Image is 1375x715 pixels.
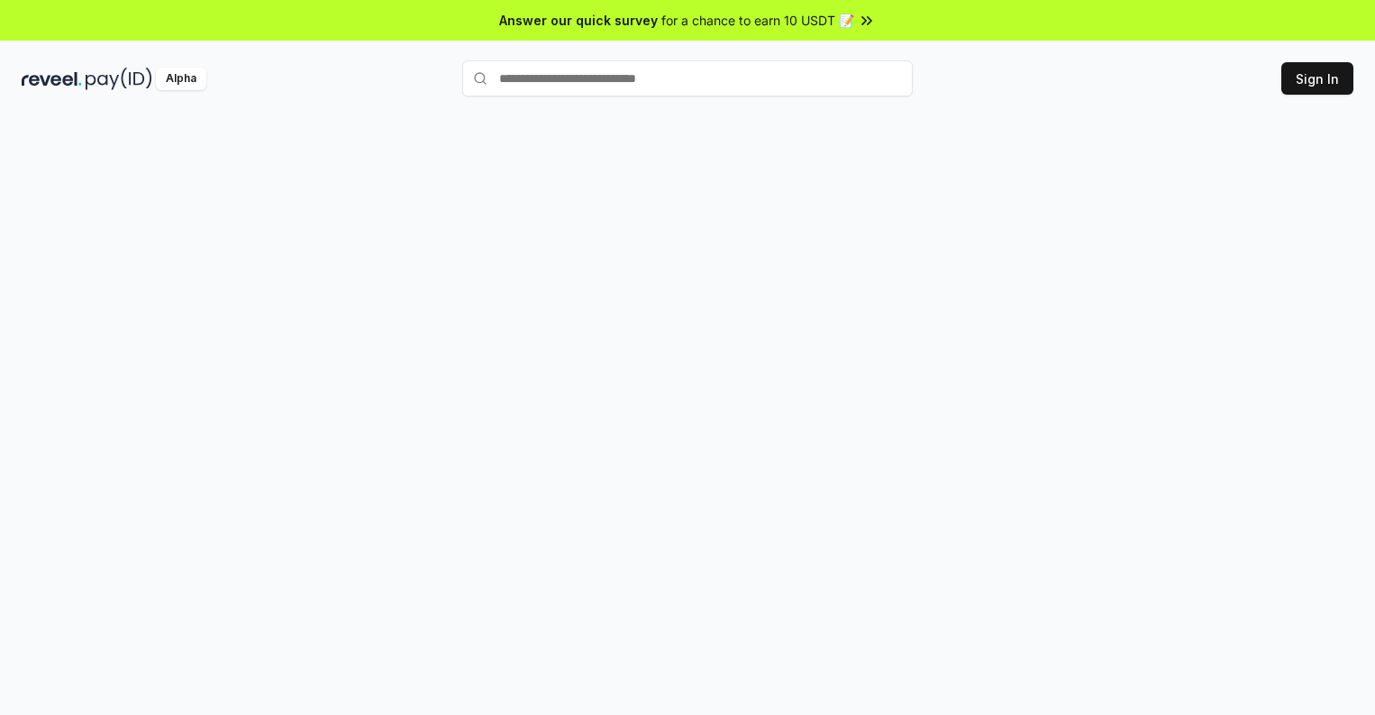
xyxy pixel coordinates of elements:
[156,68,206,90] div: Alpha
[86,68,152,90] img: pay_id
[22,68,82,90] img: reveel_dark
[499,11,658,30] span: Answer our quick survey
[1281,62,1353,95] button: Sign In
[661,11,854,30] span: for a chance to earn 10 USDT 📝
